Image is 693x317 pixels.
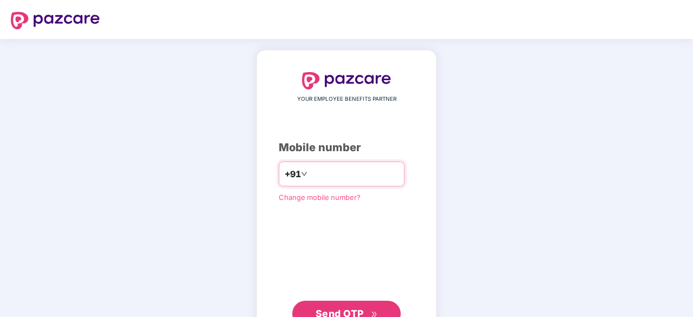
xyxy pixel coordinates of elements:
div: Mobile number [279,139,414,156]
span: down [301,171,307,177]
span: YOUR EMPLOYEE BENEFITS PARTNER [297,95,396,103]
span: +91 [285,167,301,181]
img: logo [11,12,100,29]
img: logo [302,72,391,89]
a: Change mobile number? [279,193,361,202]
